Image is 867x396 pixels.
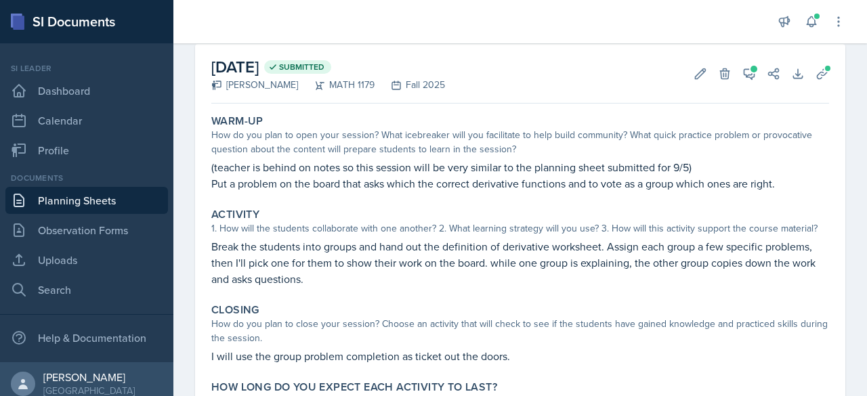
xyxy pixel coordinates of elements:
label: Warm-Up [211,114,263,128]
a: Search [5,276,168,303]
a: Profile [5,137,168,164]
div: 1. How will the students collaborate with one another? 2. What learning strategy will you use? 3.... [211,221,829,236]
div: [PERSON_NAME] [43,370,135,384]
div: Si leader [5,62,168,74]
label: How long do you expect each activity to last? [211,380,497,394]
div: Fall 2025 [375,78,445,92]
a: Calendar [5,107,168,134]
p: (teacher is behind on notes so this session will be very similar to the planning sheet submitted ... [211,159,829,175]
div: How do you plan to open your session? What icebreaker will you facilitate to help build community... [211,128,829,156]
label: Closing [211,303,259,317]
h2: [DATE] [211,55,445,79]
span: Submitted [279,62,324,72]
a: Planning Sheets [5,187,168,214]
div: Help & Documentation [5,324,168,351]
label: Activity [211,208,259,221]
p: Break the students into groups and hand out the definition of derivative worksheet. Assign each g... [211,238,829,287]
div: MATH 1179 [298,78,375,92]
div: [PERSON_NAME] [211,78,298,92]
a: Dashboard [5,77,168,104]
p: I will use the group problem completion as ticket out the doors. [211,348,829,364]
div: How do you plan to close your session? Choose an activity that will check to see if the students ... [211,317,829,345]
a: Observation Forms [5,217,168,244]
a: Uploads [5,246,168,273]
p: Put a problem on the board that asks which the correct derivative functions and to vote as a grou... [211,175,829,192]
div: Documents [5,172,168,184]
